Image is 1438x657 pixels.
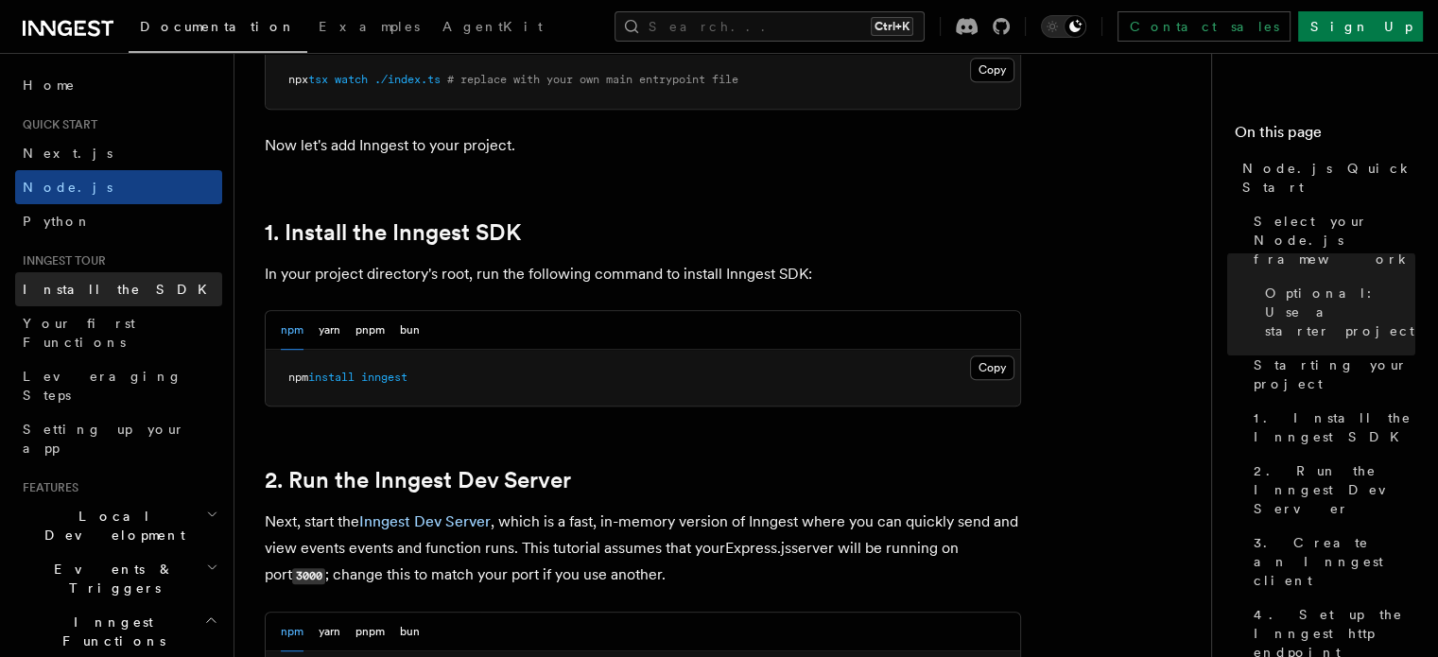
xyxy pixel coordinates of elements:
span: AgentKit [442,19,543,34]
button: Events & Triggers [15,552,222,605]
a: Contact sales [1117,11,1291,42]
span: Documentation [140,19,296,34]
a: Your first Functions [15,306,222,359]
a: Leveraging Steps [15,359,222,412]
span: Setting up your app [23,422,185,456]
span: Local Development [15,507,206,545]
span: Inngest tour [15,253,106,268]
a: Inngest Dev Server [359,512,491,530]
span: Features [15,480,78,495]
a: Setting up your app [15,412,222,465]
span: Quick start [15,117,97,132]
span: Optional: Use a starter project [1265,284,1415,340]
button: bun [400,613,420,651]
span: Examples [319,19,420,34]
a: Optional: Use a starter project [1257,276,1415,348]
span: Leveraging Steps [23,369,182,403]
a: Starting your project [1246,348,1415,401]
a: Select your Node.js framework [1246,204,1415,276]
kbd: Ctrl+K [871,17,913,36]
button: pnpm [355,311,385,350]
button: yarn [319,311,340,350]
span: Starting your project [1254,355,1415,393]
span: 1. Install the Inngest SDK [1254,408,1415,446]
span: # replace with your own main entrypoint file [447,73,738,86]
a: 2. Run the Inngest Dev Server [265,467,571,493]
span: Home [23,76,76,95]
button: Local Development [15,499,222,552]
a: Documentation [129,6,307,53]
p: In your project directory's root, run the following command to install Inngest SDK: [265,261,1021,287]
span: Node.js Quick Start [1242,159,1415,197]
a: Python [15,204,222,238]
a: Examples [307,6,431,51]
h4: On this page [1235,121,1415,151]
button: npm [281,311,303,350]
a: 1. Install the Inngest SDK [1246,401,1415,454]
button: Toggle dark mode [1041,15,1086,38]
span: ./index.ts [374,73,441,86]
span: Events & Triggers [15,560,206,597]
span: install [308,371,355,384]
button: bun [400,311,420,350]
span: Next.js [23,146,113,161]
button: Copy [970,355,1014,380]
p: Now let's add Inngest to your project. [265,132,1021,159]
a: 3. Create an Inngest client [1246,526,1415,597]
a: Node.js [15,170,222,204]
span: Node.js [23,180,113,195]
a: AgentKit [431,6,554,51]
span: Python [23,214,92,229]
button: Copy [970,58,1014,82]
span: 2. Run the Inngest Dev Server [1254,461,1415,518]
span: Your first Functions [23,316,135,350]
a: Home [15,68,222,102]
span: tsx [308,73,328,86]
span: Select your Node.js framework [1254,212,1415,268]
p: Next, start the , which is a fast, in-memory version of Inngest where you can quickly send and vi... [265,509,1021,589]
button: Search...Ctrl+K [615,11,925,42]
a: Sign Up [1298,11,1423,42]
span: npm [288,371,308,384]
a: Next.js [15,136,222,170]
button: yarn [319,613,340,651]
span: inngest [361,371,407,384]
button: pnpm [355,613,385,651]
button: npm [281,613,303,651]
a: Install the SDK [15,272,222,306]
a: 2. Run the Inngest Dev Server [1246,454,1415,526]
code: 3000 [292,568,325,584]
span: watch [335,73,368,86]
span: Inngest Functions [15,613,204,650]
a: Node.js Quick Start [1235,151,1415,204]
a: 1. Install the Inngest SDK [265,219,521,246]
span: 3. Create an Inngest client [1254,533,1415,590]
span: Install the SDK [23,282,218,297]
span: npx [288,73,308,86]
